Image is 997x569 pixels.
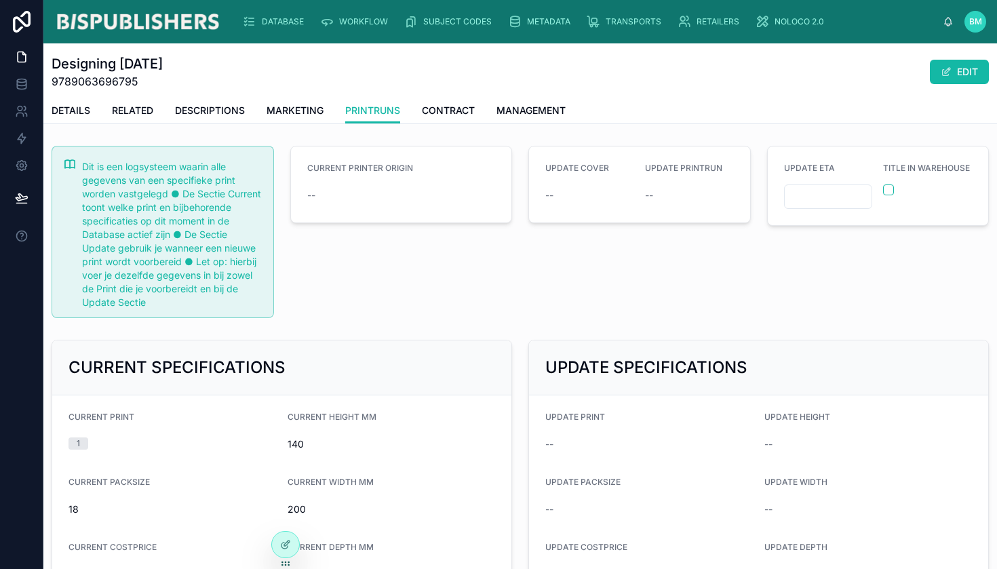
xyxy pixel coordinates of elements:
span: -- [545,437,553,451]
a: RETAILERS [673,9,749,34]
span: UPDATE PACKSIZE [545,477,621,487]
a: WORKFLOW [316,9,397,34]
span: Dit is een logsysteem waarin alle gegevens van een specifieke print worden vastgelegd ● De Sectie... [82,161,261,308]
span: 140 [288,437,496,451]
span: 200 [288,503,496,516]
span: -- [764,503,773,516]
div: Dit is een logsysteem waarin alle gegevens van een specifieke print worden vastgelegd ● De Sectie... [82,160,262,309]
span: -- [545,503,553,516]
h1: Designing [DATE] [52,54,163,73]
a: TRANSPORTS [583,9,671,34]
span: -- [645,189,653,202]
span: UPDATE ETA [784,163,835,173]
span: RETAILERS [697,16,739,27]
span: CURRENT DEPTH MM [288,542,374,552]
div: 1 [77,437,80,450]
span: UPDATE PRINT [545,412,605,422]
span: DATABASE [262,16,304,27]
span: -- [307,189,315,202]
a: CONTRACT [422,98,475,125]
a: MANAGEMENT [496,98,566,125]
span: UPDATE HEIGHT [764,412,830,422]
span: CURRENT PRINT [69,412,134,422]
span: DETAILS [52,104,90,117]
span: MANAGEMENT [496,104,566,117]
span: UPDATE WIDTH [764,477,827,487]
span: UPDATE PRINTRUN [645,163,722,173]
a: PRINTRUNS [345,98,400,124]
span: UPDATE COVER [545,163,609,173]
span: 9789063696795 [52,73,163,90]
span: NOLOCO 2.0 [775,16,824,27]
a: DATABASE [239,9,313,34]
a: DESCRIPTIONS [175,98,245,125]
span: METADATA [527,16,570,27]
span: CONTRACT [422,104,475,117]
span: -- [764,437,773,451]
img: App logo [54,11,221,33]
a: SUBJECT CODES [400,9,501,34]
span: DESCRIPTIONS [175,104,245,117]
span: MARKETING [267,104,324,117]
span: UPDATE COSTPRICE [545,542,627,552]
span: CURRENT PRINTER ORIGIN [307,163,413,173]
a: MARKETING [267,98,324,125]
span: SUBJECT CODES [423,16,492,27]
span: CURRENT COSTPRICE [69,542,157,552]
a: METADATA [504,9,580,34]
span: PRINTRUNS [345,104,400,117]
span: TITLE IN WAREHOUSE [883,163,970,173]
h2: UPDATE SPECIFICATIONS [545,357,747,378]
a: RELATED [112,98,153,125]
span: CURRENT PACKSIZE [69,477,150,487]
h2: CURRENT SPECIFICATIONS [69,357,286,378]
div: scrollable content [232,7,943,37]
a: DETAILS [52,98,90,125]
span: CURRENT WIDTH MM [288,477,374,487]
span: BM [969,16,982,27]
span: 18 [69,503,277,516]
span: -- [545,189,553,202]
span: RELATED [112,104,153,117]
span: WORKFLOW [339,16,388,27]
span: TRANSPORTS [606,16,661,27]
span: CURRENT HEIGHT MM [288,412,376,422]
span: UPDATE DEPTH [764,542,827,552]
button: EDIT [930,60,989,84]
a: NOLOCO 2.0 [751,9,834,34]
